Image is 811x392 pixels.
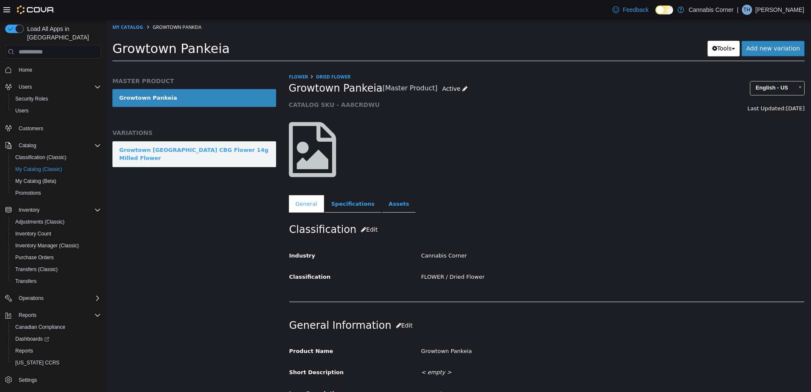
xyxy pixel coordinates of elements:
img: Cova [17,6,55,14]
span: Inventory [19,207,39,213]
span: Transfers [12,276,101,286]
span: Users [19,84,32,90]
a: Assets [276,176,310,193]
span: Washington CCRS [12,358,101,368]
button: Settings [2,374,104,386]
button: Operations [2,292,104,304]
h5: CATALOG SKU - AA8CRDWU [183,81,567,89]
span: Active [336,66,354,73]
button: Reports [15,310,40,320]
a: Adjustments (Classic) [12,217,68,227]
span: Home [15,64,101,75]
span: Adjustments (Classic) [15,218,64,225]
a: Transfers [12,276,40,286]
button: Adjustments (Classic) [8,216,104,228]
div: Cannabis Corner [309,229,705,244]
button: Tools [601,21,634,37]
a: Dashboards [8,333,104,345]
a: My Catalog (Beta) [12,176,60,186]
h5: MASTER PRODUCT [6,58,170,65]
a: [US_STATE] CCRS [12,358,63,368]
span: Promotions [15,190,41,196]
span: Purchase Orders [12,252,101,263]
span: Load All Apps in [GEOGRAPHIC_DATA] [24,25,101,42]
button: Reports [8,345,104,357]
span: [US_STATE] CCRS [15,359,59,366]
h2: General Information [183,298,699,314]
span: My Catalog (Beta) [15,178,56,185]
span: Growtown Pankeia [183,62,277,76]
span: Dashboards [12,334,101,344]
a: Specifications [218,176,275,193]
span: Reports [15,310,101,320]
span: Users [15,107,28,114]
span: Security Roles [15,95,48,102]
span: Canadian Compliance [15,324,65,330]
h5: VARIATIONS [6,109,170,117]
button: Inventory [2,204,104,216]
a: Customers [15,123,47,134]
button: Transfers (Classic) [8,263,104,275]
p: | [737,5,738,15]
div: Growtown [GEOGRAPHIC_DATA] CBG Flower 14g Milled Flower [13,126,163,143]
span: Catalog [19,142,36,149]
span: My Catalog (Beta) [12,176,101,186]
button: Inventory Manager (Classic) [8,240,104,252]
h2: Classification [183,202,699,218]
a: FLOWER [183,54,202,60]
button: Users [15,82,35,92]
span: Inventory Count [15,230,51,237]
span: Home [19,67,32,73]
p: [PERSON_NAME] [755,5,804,15]
div: Tania Hines [742,5,752,15]
a: Security Roles [12,94,51,104]
span: Short Description [183,350,238,356]
a: Promotions [12,188,45,198]
button: Reports [2,309,104,321]
button: Canadian Compliance [8,321,104,333]
button: Home [2,64,104,76]
span: Inventory Manager (Classic) [12,241,101,251]
button: Catalog [15,140,39,151]
span: Dashboards [15,336,49,342]
a: Purchase Orders [12,252,57,263]
span: Feedback [623,6,649,14]
a: Settings [15,375,40,385]
span: Industry [183,233,210,239]
button: Promotions [8,187,104,199]
button: Edit [250,202,276,218]
span: Catalog [15,140,101,151]
span: Product Name [183,328,227,335]
span: Inventory Count [12,229,101,239]
a: Dashboards [12,334,53,344]
span: Operations [19,295,44,302]
p: Cannabis Corner [688,5,733,15]
div: < empty > [309,346,705,361]
span: My Catalog (Classic) [15,166,62,173]
button: My Catalog (Classic) [8,163,104,175]
a: My Catalog (Classic) [12,164,66,174]
span: Users [15,82,101,92]
div: < empty > [309,367,705,382]
button: My Catalog (Beta) [8,175,104,187]
a: General [183,176,218,193]
span: Growtown Pankeia [6,22,124,36]
a: Feedback [609,1,652,18]
button: Transfers [8,275,104,287]
button: Purchase Orders [8,252,104,263]
a: Add new variation [635,21,699,37]
span: Settings [15,375,101,385]
button: Inventory [15,205,43,215]
a: Home [15,65,36,75]
a: Inventory Count [12,229,55,239]
span: Transfers (Classic) [12,264,101,274]
span: Dark Mode [655,14,656,15]
span: Purchase Orders [15,254,54,261]
span: Reports [19,312,36,319]
span: Customers [15,123,101,133]
a: Inventory Manager (Classic) [12,241,82,251]
button: Security Roles [8,93,104,105]
a: Reports [12,346,36,356]
button: Customers [2,122,104,134]
span: Last Updated: [641,86,680,92]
